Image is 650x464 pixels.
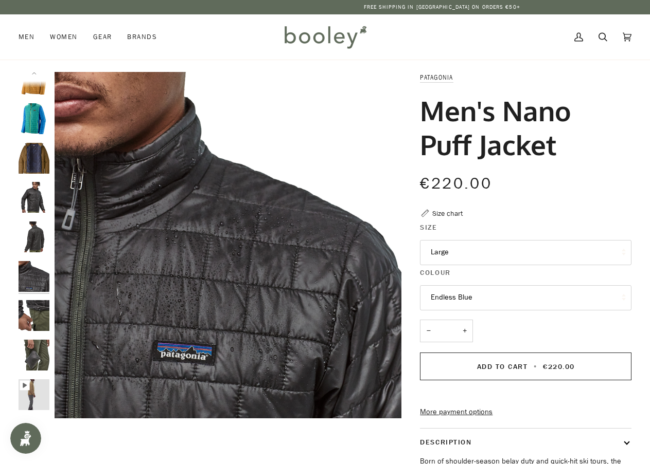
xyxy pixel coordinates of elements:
[420,173,492,194] span: €220.00
[420,352,631,380] button: Add to Cart • €220.00
[280,22,370,52] img: Booley
[119,14,165,60] a: Brands
[19,300,49,331] img: Patagonia Men's Nano Puff Jacket Black - Booley Galway
[420,406,631,418] a: More payment options
[55,72,401,418] img: Patagonia Men&#39;s Nano Puff Jacket Black - Booley Galway
[85,14,120,60] a: Gear
[420,222,437,233] span: Size
[50,32,77,42] span: Women
[420,285,631,310] button: Endless Blue
[420,320,436,343] button: −
[127,32,157,42] span: Brands
[19,340,49,370] img: Patagonia Men's Nano Puff Jacket Black - booley Galway
[420,94,624,161] h1: Men's Nano Puff Jacket
[10,423,41,454] iframe: Button to open loyalty program pop-up
[420,320,473,343] input: Quantity
[19,103,49,134] img: Patagonia Men's Nano Puff Jacket Subtidal Blue - Booley Galway
[93,32,112,42] span: Gear
[19,143,49,174] img: Patagonia Men's Nano Puff Jacket Coriander Brown / River Delta Multi / Smolder Blue - booley Galway
[477,362,528,372] span: Add to Cart
[420,240,631,265] button: Large
[19,182,49,213] img: Patagonia Men's Nano Puff Jacket Black - Booley Galway
[420,429,631,456] button: Description
[364,3,520,11] p: Free Shipping in [GEOGRAPHIC_DATA] on Orders €50+
[531,362,540,372] span: •
[543,362,575,372] span: €220.00
[432,208,463,219] div: Size chart
[456,320,473,343] button: +
[19,379,49,410] img: Men's Nano Puff Jacket
[19,261,49,292] img: Patagonia Men's Nano Puff Jacket Black - Booley Galway
[420,267,450,278] span: Colour
[19,14,42,60] a: Men
[55,72,401,418] div: Patagonia Men's Nano Puff Jacket Black - Booley Galway
[19,221,49,252] img: Patagonia Men's Nano Puff Jacket Black - Booley Galway
[420,73,453,82] a: Patagonia
[42,14,85,60] a: Women
[19,32,34,42] span: Men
